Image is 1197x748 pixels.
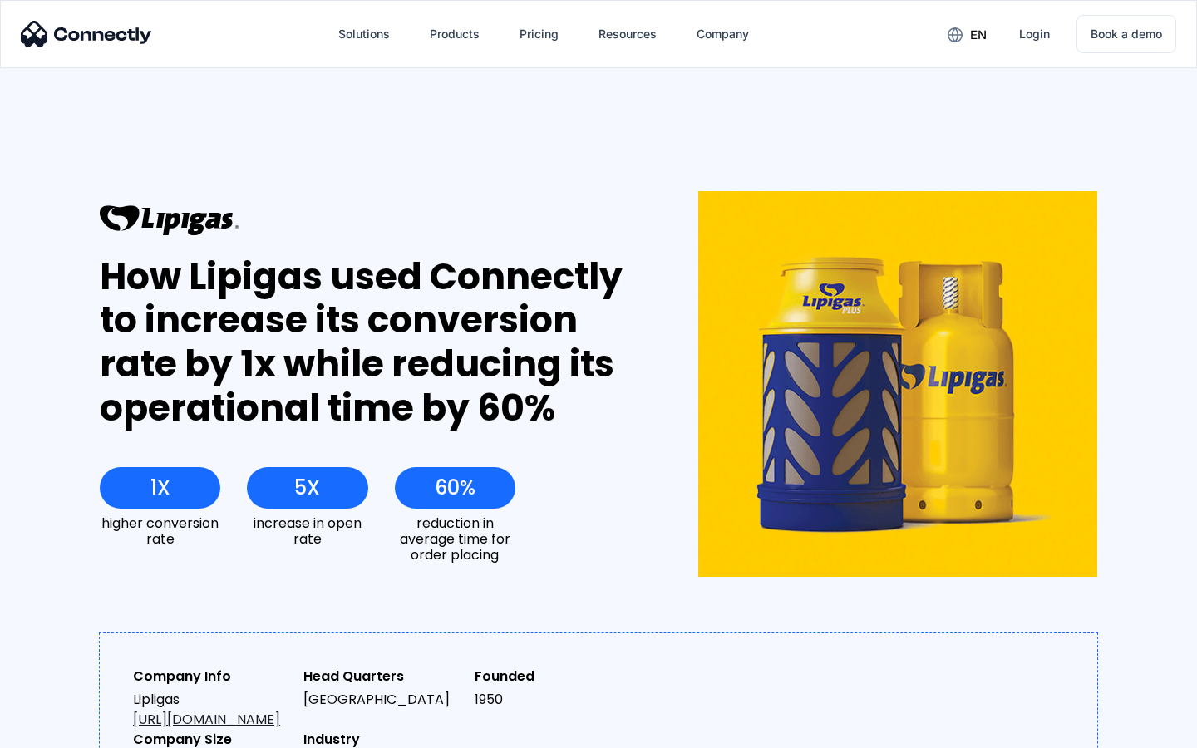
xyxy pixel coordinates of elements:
div: higher conversion rate [100,515,220,547]
div: reduction in average time for order placing [395,515,515,563]
div: Founded [475,667,632,686]
div: Pricing [520,22,559,46]
a: [URL][DOMAIN_NAME] [133,710,280,729]
div: 60% [435,476,475,499]
div: [GEOGRAPHIC_DATA] [303,690,461,710]
div: 5X [294,476,320,499]
div: 1X [150,476,170,499]
div: Company [683,14,762,54]
div: Company [697,22,749,46]
div: Head Quarters [303,667,461,686]
div: 1950 [475,690,632,710]
div: Solutions [338,22,390,46]
div: Resources [585,14,670,54]
a: Book a demo [1076,15,1176,53]
a: Login [1006,14,1063,54]
a: Pricing [506,14,572,54]
div: Solutions [325,14,403,54]
div: Resources [598,22,657,46]
ul: Language list [33,719,100,742]
div: Login [1019,22,1050,46]
div: Company Info [133,667,290,686]
div: Lipligas [133,690,290,730]
div: en [970,23,987,47]
div: Products [430,22,480,46]
img: Connectly Logo [21,21,152,47]
div: Products [416,14,493,54]
div: How Lipigas used Connectly to increase its conversion rate by 1x while reducing its operational t... [100,255,638,431]
div: increase in open rate [247,515,367,547]
aside: Language selected: English [17,719,100,742]
div: en [934,22,999,47]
